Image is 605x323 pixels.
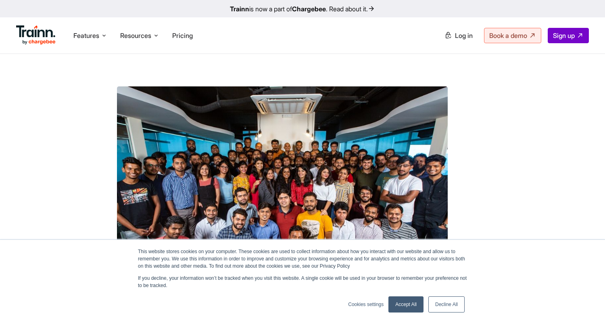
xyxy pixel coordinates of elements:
[428,296,465,313] a: Decline All
[292,5,326,13] b: Chargebee
[388,296,423,313] a: Accept All
[230,5,249,13] b: Trainn
[172,31,193,40] a: Pricing
[489,31,527,40] span: Book a demo
[553,31,575,40] span: Sign up
[117,86,448,307] img: WebEngage + Trainn Journey
[120,31,151,40] span: Resources
[138,275,467,289] p: If you decline, your information won’t be tracked when you visit this website. A single cookie wi...
[548,28,589,43] a: Sign up
[484,28,541,43] a: Book a demo
[440,28,478,43] a: Log in
[73,31,99,40] span: Features
[455,31,473,40] span: Log in
[138,248,467,270] p: This website stores cookies on your computer. These cookies are used to collect information about...
[16,25,56,45] img: Trainn Logo
[348,301,384,308] a: Cookies settings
